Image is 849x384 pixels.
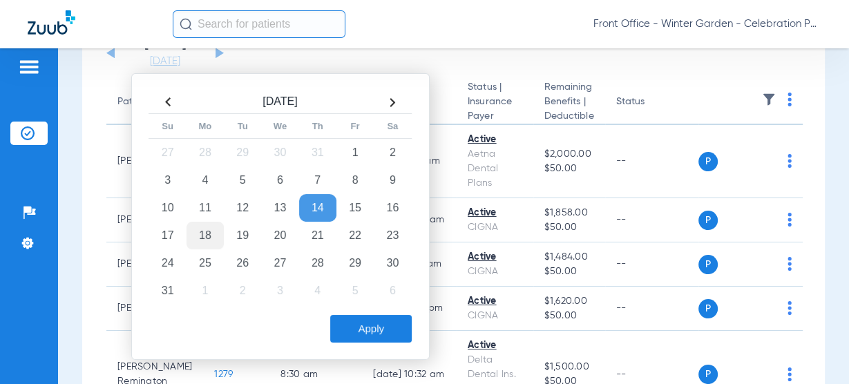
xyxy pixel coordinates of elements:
div: CIGNA [468,265,522,279]
div: CIGNA [468,309,522,323]
img: group-dot-blue.svg [788,301,792,315]
span: P [698,255,718,274]
img: group-dot-blue.svg [788,213,792,227]
img: group-dot-blue.svg [788,154,792,168]
div: Active [468,133,522,147]
span: $2,000.00 [544,147,594,162]
li: [DATE] [124,38,207,68]
td: -- [605,242,698,287]
input: Search for patients [173,10,345,38]
span: $50.00 [544,265,594,279]
td: -- [605,198,698,242]
span: Insurance Payer [468,95,522,124]
span: $50.00 [544,220,594,235]
span: 1279 [214,369,233,379]
span: P [698,365,718,384]
div: Active [468,338,522,353]
img: Search Icon [180,18,192,30]
iframe: Chat Widget [780,318,849,384]
td: -- [605,287,698,331]
th: [DATE] [187,91,374,114]
span: Deductible [544,109,594,124]
div: Active [468,206,522,220]
td: -- [605,125,698,198]
img: hamburger-icon [18,59,40,75]
img: filter.svg [762,93,776,106]
img: Zuub Logo [28,10,75,35]
th: Status | [457,80,533,125]
span: P [698,211,718,230]
span: $1,484.00 [544,250,594,265]
div: Active [468,294,522,309]
span: $1,620.00 [544,294,594,309]
span: P [698,152,718,171]
div: Aetna Dental Plans [468,147,522,191]
span: P [698,299,718,318]
span: $50.00 [544,162,594,176]
span: $1,858.00 [544,206,594,220]
div: Active [468,250,522,265]
img: group-dot-blue.svg [788,93,792,106]
img: group-dot-blue.svg [788,257,792,271]
span: Front Office - Winter Garden - Celebration Pediatric Dentistry [593,17,821,31]
div: CIGNA [468,220,522,235]
a: [DATE] [124,55,207,68]
th: Remaining Benefits | [533,80,605,125]
button: Apply [330,315,412,343]
span: $50.00 [544,309,594,323]
th: Status [605,80,698,125]
div: Patient Name [117,95,192,109]
span: $1,500.00 [544,360,594,374]
div: Patient Name [117,95,178,109]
